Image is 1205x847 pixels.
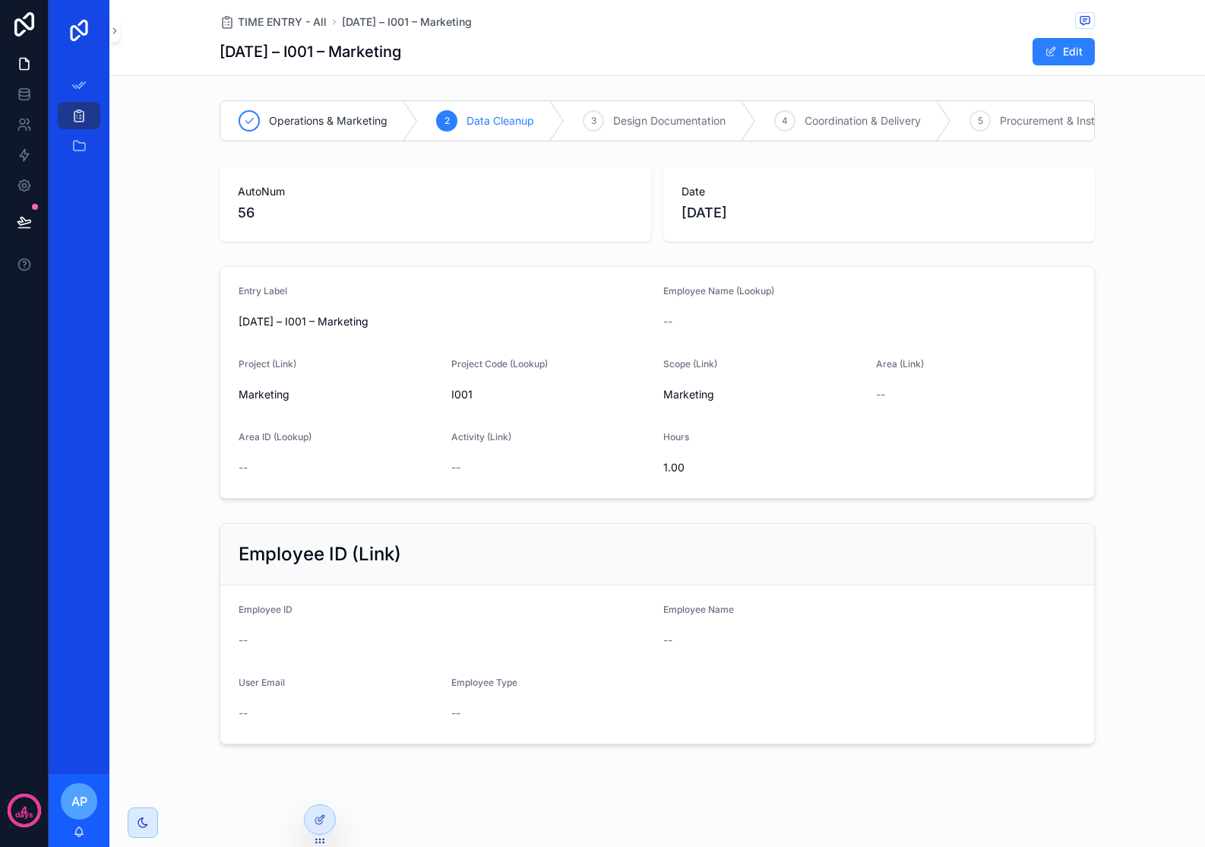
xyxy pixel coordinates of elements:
[663,431,689,443] span: Hours
[49,61,109,179] div: scrollable content
[220,14,327,30] a: TIME ENTRY - All
[682,184,1077,199] span: Date
[238,14,327,30] span: TIME ENTRY - All
[1000,113,1105,128] span: Procurement & Install
[451,387,652,402] span: I001
[663,314,672,329] span: --
[239,387,289,402] span: Marketing
[239,542,401,566] h2: Employee ID (Link)
[239,285,287,297] span: Entry Label
[239,314,651,329] span: [DATE] – I001 – Marketing
[239,677,285,688] span: User Email
[876,387,885,402] span: --
[71,792,87,811] span: AP
[1033,38,1095,65] button: Edit
[239,358,296,370] span: Project (Link)
[451,431,511,443] span: Activity (Link)
[451,460,460,475] span: --
[239,460,248,475] span: --
[663,387,714,402] span: Marketing
[663,460,864,475] span: 1.00
[978,115,983,127] span: 5
[239,633,248,648] span: --
[782,115,788,127] span: 4
[239,431,312,443] span: Area ID (Lookup)
[239,706,248,721] span: --
[67,18,91,43] img: App logo
[467,113,534,128] span: Data Cleanup
[805,113,921,128] span: Coordination & Delivery
[663,358,717,370] span: Scope (Link)
[269,113,387,128] span: Operations & Marketing
[663,604,734,615] span: Employee Name
[451,706,460,721] span: --
[21,803,27,818] p: 4
[451,358,548,370] span: Project Code (Lookup)
[239,604,293,615] span: Employee ID
[591,115,596,127] span: 3
[238,202,633,224] span: 56
[682,202,1077,224] span: [DATE]
[876,358,924,370] span: Area (Link)
[451,677,517,688] span: Employee Type
[238,184,633,199] span: AutoNum
[613,113,726,128] span: Design Documentation
[15,809,33,821] p: days
[220,41,401,62] h1: [DATE] – I001 – Marketing
[342,14,472,30] a: [DATE] – I001 – Marketing
[663,633,672,648] span: --
[444,115,450,127] span: 2
[663,285,774,297] span: Employee Name (Lookup)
